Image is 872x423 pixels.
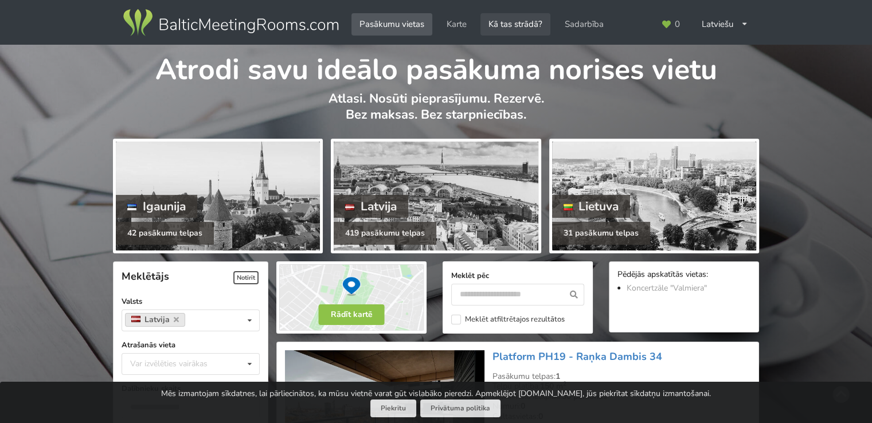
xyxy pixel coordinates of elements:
strong: 1 [556,371,560,382]
strong: 150 m [540,381,566,391]
div: Pēdējās apskatītās vietas: [617,270,750,281]
a: Platform PH19 - Raņka Dambis 34 [492,350,662,363]
div: Latvija [334,195,408,218]
div: Pasākumu telpas: [492,371,750,382]
a: Karte [439,13,475,36]
h1: Atrodi savu ideālo pasākuma norises vietu [113,45,759,88]
span: Meklētājs [122,269,169,283]
div: 419 pasākumu telpas [334,222,436,245]
div: Igaunija [116,195,197,218]
img: Baltic Meeting Rooms [121,7,341,39]
sup: 2 [563,379,566,388]
a: Sadarbība [557,13,612,36]
img: Rādīt kartē [276,261,427,334]
p: Atlasi. Nosūti pieprasījumu. Rezervē. Bez maksas. Bez starpniecības. [113,91,759,135]
a: Latvija [125,313,185,327]
button: Piekrītu [370,399,416,417]
a: Pasākumu vietas [351,13,432,36]
label: Atrašanās vieta [122,339,260,351]
div: Latviešu [694,13,756,36]
a: Latvija 419 pasākumu telpas [331,139,541,253]
div: 31 pasākumu telpas [552,222,650,245]
a: Privātuma politika [420,399,500,417]
a: Koncertzāle "Valmiera" [627,283,707,293]
span: Notīrīt [233,271,259,284]
label: Meklēt pēc [451,270,584,281]
button: Rādīt kartē [319,304,385,325]
a: Lietuva 31 pasākumu telpas [549,139,759,253]
span: 0 [675,20,680,29]
a: Igaunija 42 pasākumu telpas [113,139,323,253]
a: Kā tas strādā? [480,13,550,36]
div: Lietuva [552,195,631,218]
label: Valsts [122,296,260,307]
div: Var izvēlēties vairākas [127,357,233,370]
label: Meklēt atfiltrētajos rezultātos [451,315,565,324]
div: 42 pasākumu telpas [116,222,214,245]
